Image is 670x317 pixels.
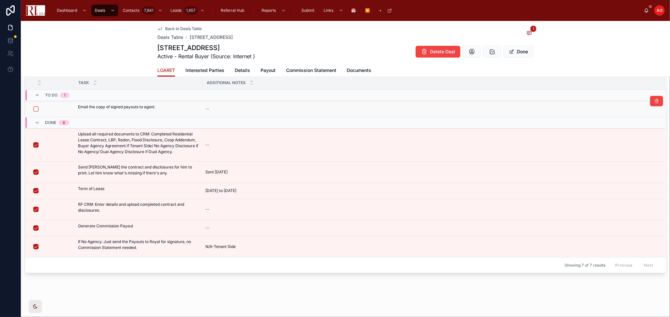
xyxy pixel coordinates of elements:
[157,26,202,31] a: Back to Deals Table
[207,80,246,85] span: Additional Notes
[54,5,90,16] a: Dashboard
[258,5,289,16] a: Reports
[205,188,236,193] span: [DATE] to [DATE]
[503,46,534,58] button: Done
[57,8,77,13] span: Dashboard
[379,8,382,13] span: +
[78,239,199,251] p: If No Agency: Just send the Payouts to Royal for signature, no Commission Statement needed.
[50,3,644,18] div: scrollable content
[657,8,662,13] span: AO
[91,5,118,16] a: Deals
[217,5,249,16] a: Referral Hub
[362,5,375,16] a: ▶️
[235,64,250,78] a: Details
[205,106,209,112] div: --
[78,104,155,110] p: Email the copy of signed payouts to agent.
[205,244,236,249] span: N/A-Tenant Side
[165,26,202,31] span: Back to Deals Table
[298,5,319,16] a: Submit
[261,67,276,74] span: Payout
[347,67,371,74] span: Documents
[45,120,56,125] span: Done
[26,5,45,16] img: App logo
[78,186,104,192] p: Term of Lease
[221,8,244,13] span: Referral Hub
[205,169,228,175] span: Sent [DATE]
[63,120,65,125] div: 6
[321,5,347,16] a: Links
[351,8,356,13] span: 📅
[205,225,209,231] div: --
[157,67,175,74] span: LOARET
[157,43,255,52] h1: [STREET_ADDRESS]
[205,207,209,212] div: --
[286,67,336,74] span: Commission Statement
[376,5,395,16] a: +
[190,34,233,41] a: [STREET_ADDRESS]
[64,93,66,98] div: 1
[302,8,315,13] span: Submit
[157,34,183,41] a: Deals Table
[95,8,105,13] span: Deals
[157,52,255,60] span: Active - Rental Buyer (Source: Internet )
[348,5,361,16] a: 📅
[530,26,536,32] span: 1
[170,8,182,13] span: Leads
[185,67,224,74] span: Interested Parties
[525,29,534,38] button: 1
[120,5,166,16] a: Contacts7,841
[185,64,224,78] a: Interested Parties
[78,164,199,176] p: Send [PERSON_NAME] the contract and disclosures for him to print. Let him know what's missing if ...
[78,223,133,229] p: Generate Commission Payout
[286,64,336,78] a: Commission Statement
[416,46,460,58] button: Delete Deal
[324,8,334,13] span: Links
[45,93,57,98] span: To Do
[262,8,276,13] span: Reports
[261,64,276,78] a: Payout
[365,8,370,13] span: ▶️
[205,142,209,148] div: --
[184,7,198,14] div: 1,657
[142,7,155,14] div: 7,841
[430,48,455,55] span: Delete Deal
[78,131,199,155] p: Upload all required documents to CRM: Completed Residential Lease Contract, LBP, Radon, Flood Dis...
[157,64,175,77] a: LOARET
[235,67,250,74] span: Details
[167,5,208,16] a: Leads1,657
[78,202,199,213] p: RF CRM: Enter details and upload completed contract and disclosures.
[78,80,89,85] span: Task
[565,263,605,268] span: Showing 7 of 7 results
[123,8,139,13] span: Contacts
[347,64,371,78] a: Documents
